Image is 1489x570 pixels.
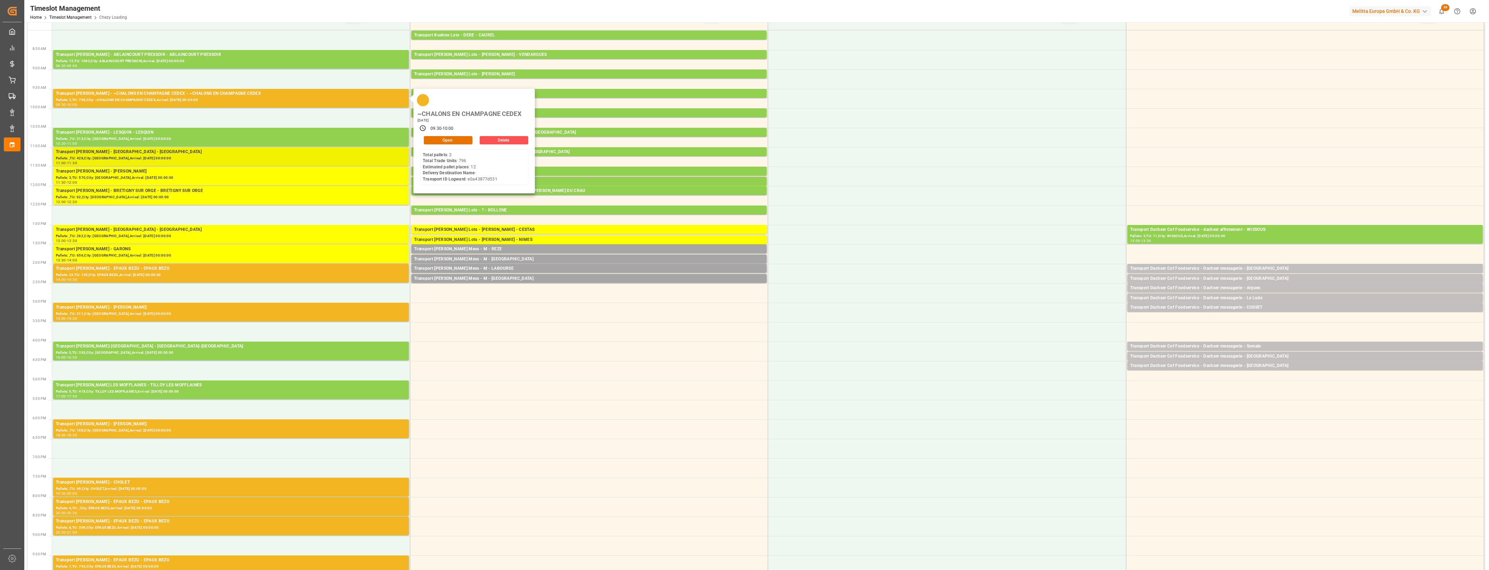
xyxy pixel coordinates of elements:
div: Transport [PERSON_NAME] Lots - [PERSON_NAME] - NIMES [414,236,764,243]
div: Pallets: ,TU: 656,City: [GEOGRAPHIC_DATA],Arrival: [DATE] 00:00:00 [56,253,406,259]
div: Transport [PERSON_NAME] Mess - M - [GEOGRAPHIC_DATA] [414,256,764,263]
div: Transport [PERSON_NAME] Lots - [PERSON_NAME] - CESTAS [414,226,764,233]
div: Pallets: 5,TU: 418,City: TILLOY LES MOFFLAINES,Arrival: [DATE] 00:00:00 [56,389,406,395]
div: - [66,259,67,262]
div: Pallets: 1,TU: 27,City: [GEOGRAPHIC_DATA],Arrival: [DATE] 00:00:00 [1130,292,1480,297]
div: 10:00 [67,103,77,106]
div: Transport Dachser Cof Foodservice - Dachser messagerie - [GEOGRAPHIC_DATA] [1130,362,1480,369]
div: Transport [PERSON_NAME] Lots - [PERSON_NAME] - MIOS [414,168,764,175]
div: Transport [PERSON_NAME]-[GEOGRAPHIC_DATA] - [GEOGRAPHIC_DATA]-[GEOGRAPHIC_DATA] [56,343,406,350]
span: 10:30 AM [30,125,46,128]
div: Transport Kuehne Lots - DERE - CAUREL [414,32,764,39]
div: Transport [PERSON_NAME] Lots - [PERSON_NAME] - AIX EN [GEOGRAPHIC_DATA] [414,129,764,136]
div: 10:30 [56,142,66,145]
span: 9:00 AM [33,66,46,70]
div: Pallets: ,TU: 404,City: [GEOGRAPHIC_DATA],Arrival: [DATE] 00:00:00 [414,243,764,249]
div: Pallets: 9,TU: 744,City: BOLLENE,Arrival: [DATE] 00:00:00 [414,214,764,220]
div: 18:30 [67,434,77,437]
div: 12:30 [67,200,77,203]
div: Pallets: 1,TU: 96,City: [GEOGRAPHIC_DATA],Arrival: [DATE] 00:00:00 [1130,272,1480,278]
span: 11:30 AM [30,164,46,167]
div: 13:00 [1130,239,1140,242]
b: Total Trade Units [423,158,456,163]
span: 11:00 AM [30,144,46,148]
div: Pallets: 3,TU: 570,City: [GEOGRAPHIC_DATA],Arrival: [DATE] 00:00:00 [56,175,406,181]
div: 13:30 [56,259,66,262]
button: Open [424,136,472,144]
div: Transport [PERSON_NAME] - GARONS [56,246,406,253]
b: Transport ID Logward [423,177,465,182]
b: Estimated pallet places [423,165,469,169]
div: 21:00 [67,531,77,534]
div: - [66,511,67,514]
div: : 2 : 796 : 12 : : e0a43877d531 [423,152,497,183]
span: 2:30 PM [33,280,46,284]
div: Transport Dachser Cof Foodservice - Dachser messagerie - Arques [1130,285,1480,292]
div: - [66,200,67,203]
div: - [66,142,67,145]
div: Transport [PERSON_NAME] - EPAUX BEZU - EPAUX BEZU [56,265,406,272]
div: - [66,317,67,320]
span: 2:00 PM [33,261,46,265]
div: 09:30 [56,103,66,106]
div: Pallets: ,TU: 122,City: [GEOGRAPHIC_DATA],Arrival: [DATE] 00:00:00 [414,156,764,161]
button: show 38 new notifications [1434,3,1449,19]
div: - [66,161,67,165]
div: 14:00 [67,259,77,262]
b: Total pallets [423,152,447,157]
div: Pallets: 2,TU: 320,City: CESTAS,Arrival: [DATE] 00:00:00 [414,185,764,191]
div: Transport [PERSON_NAME] - EPAUX BEZU - EPAUX BEZU [56,498,406,505]
div: 13:30 [67,239,77,242]
div: Pallets: 3,TU: ,City: [GEOGRAPHIC_DATA],Arrival: [DATE] 00:00:00 [1130,360,1480,366]
div: 12:00 [56,200,66,203]
span: 8:30 PM [33,513,46,517]
div: 11:00 [56,161,66,165]
span: 6:30 PM [33,436,46,439]
div: Pallets: 1,TU: 62,City: [GEOGRAPHIC_DATA],Arrival: [DATE] 00:00:00 [1130,302,1480,308]
div: 12:00 [67,181,77,184]
div: 15:30 [67,317,77,320]
span: 12:00 PM [30,183,46,187]
div: Pallets: ,TU: 211,City: [GEOGRAPHIC_DATA],Arrival: [DATE] 00:00:00 [56,311,406,317]
span: 7:30 PM [33,475,46,478]
span: 4:30 PM [33,358,46,362]
div: 19:30 [56,492,66,495]
div: Transport [PERSON_NAME] Mess - M - [GEOGRAPHIC_DATA] [414,275,764,282]
div: Pallets: 2,TU: 796,City: ~CHALONS EN CHAMPAGNE CEDEX,Arrival: [DATE] 00:00:00 [56,97,406,103]
div: 14:30 [67,278,77,281]
div: Transport Dachser Cof Foodservice - Dachser messagerie - [GEOGRAPHIC_DATA] [1130,265,1480,272]
span: 9:30 PM [33,552,46,556]
div: Transport [PERSON_NAME] Lots - [PERSON_NAME] - VENDARGUES [414,51,764,58]
div: Pallets: ,TU: 50,City: [GEOGRAPHIC_DATA],Arrival: [DATE] 00:00:00 [414,263,764,269]
div: Transport [PERSON_NAME] - EPAUX BEZU - EPAUX BEZU [56,518,406,525]
div: Pallets: 8,TU: 309,City: EPAUX BEZU,Arrival: [DATE] 00:00:00 [56,525,406,531]
div: Transport [PERSON_NAME] - ABLAINCOURT PRESSOIR - ABLAINCOURT PRESSOIR [56,51,406,58]
button: Delete [480,136,528,144]
div: 11:30 [67,161,77,165]
div: Pallets: ,TU: 257,City: CESTAS,Arrival: [DATE] 00:00:00 [414,233,764,239]
div: Transport [PERSON_NAME] - ~CHALONS EN CHAMPAGNE CEDEX - ~CHALONS EN CHAMPAGNE CEDEX [56,90,406,97]
div: Transport [PERSON_NAME] - [PERSON_NAME] [56,304,406,311]
div: Pallets: 2,TU: 52,City: [GEOGRAPHIC_DATA],Arrival: [DATE] 00:00:00 [1130,350,1480,356]
div: - [66,492,67,495]
span: 8:30 AM [33,47,46,51]
div: - [66,356,67,359]
div: - [66,434,67,437]
div: Transport [PERSON_NAME] - CHOLET [56,479,406,486]
div: - [66,395,67,398]
div: 20:30 [56,531,66,534]
button: Melitta Europa GmbH & Co. KG [1349,5,1434,18]
div: Pallets: 1,TU: 6,City: [GEOGRAPHIC_DATA],Arrival: [DATE] 00:00:00 [414,282,764,288]
div: - [66,278,67,281]
span: 9:30 AM [33,86,46,90]
div: Transport [PERSON_NAME] - [GEOGRAPHIC_DATA] - [GEOGRAPHIC_DATA] [56,226,406,233]
div: 13:00 [56,239,66,242]
span: 5:30 PM [33,397,46,401]
div: Pallets: 20,TU: 464,City: [GEOGRAPHIC_DATA],Arrival: [DATE] 00:00:00 [414,58,764,64]
div: - [66,103,67,106]
div: 08:30 [56,64,66,67]
div: Pallets: 4,TU: ,City: EPAUX BEZU,Arrival: [DATE] 00:00:00 [56,505,406,511]
div: Pallets: 2,TU: 1221,City: [GEOGRAPHIC_DATA],Arrival: [DATE] 00:00:00 [414,117,764,123]
div: 10:00 [443,126,454,132]
div: Transport [PERSON_NAME] Mess - M - REZE [414,246,764,253]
